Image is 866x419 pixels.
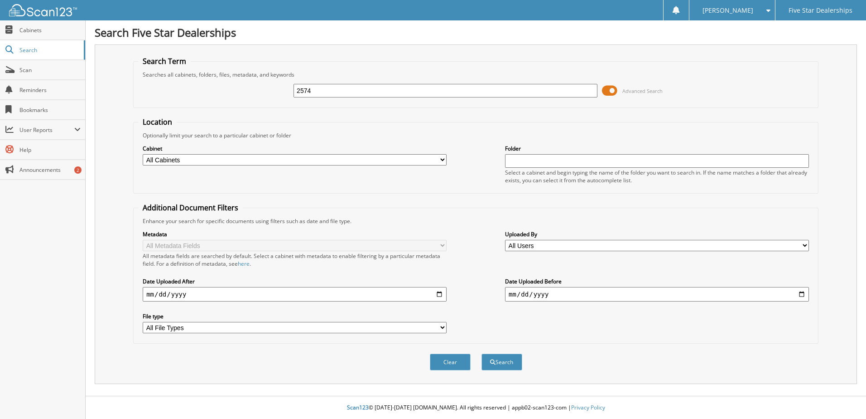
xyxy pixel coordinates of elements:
img: scan123-logo-white.svg [9,4,77,16]
span: Announcements [19,166,81,174]
div: All metadata fields are searched by default. Select a cabinet with metadata to enable filtering b... [143,252,447,268]
h1: Search Five Star Dealerships [95,25,857,40]
span: Five Star Dealerships [789,8,852,13]
span: Search [19,46,79,54]
span: Scan [19,66,81,74]
span: Bookmarks [19,106,81,114]
a: Privacy Policy [571,404,605,411]
span: Reminders [19,86,81,94]
label: Folder [505,145,809,152]
span: User Reports [19,126,74,134]
label: Date Uploaded Before [505,278,809,285]
span: Cabinets [19,26,81,34]
input: end [505,287,809,302]
legend: Additional Document Filters [138,203,243,213]
input: start [143,287,447,302]
button: Search [481,354,522,370]
div: Enhance your search for specific documents using filters such as date and file type. [138,217,813,225]
label: Cabinet [143,145,447,152]
div: © [DATE]-[DATE] [DOMAIN_NAME]. All rights reserved | appb02-scan123-com | [86,397,866,419]
span: Scan123 [347,404,369,411]
div: Searches all cabinets, folders, files, metadata, and keywords [138,71,813,78]
button: Clear [430,354,471,370]
legend: Location [138,117,177,127]
label: Date Uploaded After [143,278,447,285]
span: [PERSON_NAME] [702,8,753,13]
div: 2 [74,166,82,174]
label: Metadata [143,230,447,238]
div: Optionally limit your search to a particular cabinet or folder [138,132,813,139]
span: Advanced Search [622,88,663,94]
label: File type [143,312,447,320]
span: Help [19,146,81,154]
a: here [238,260,250,268]
label: Uploaded By [505,230,809,238]
div: Select a cabinet and begin typing the name of the folder you want to search in. If the name match... [505,169,809,184]
legend: Search Term [138,56,191,66]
